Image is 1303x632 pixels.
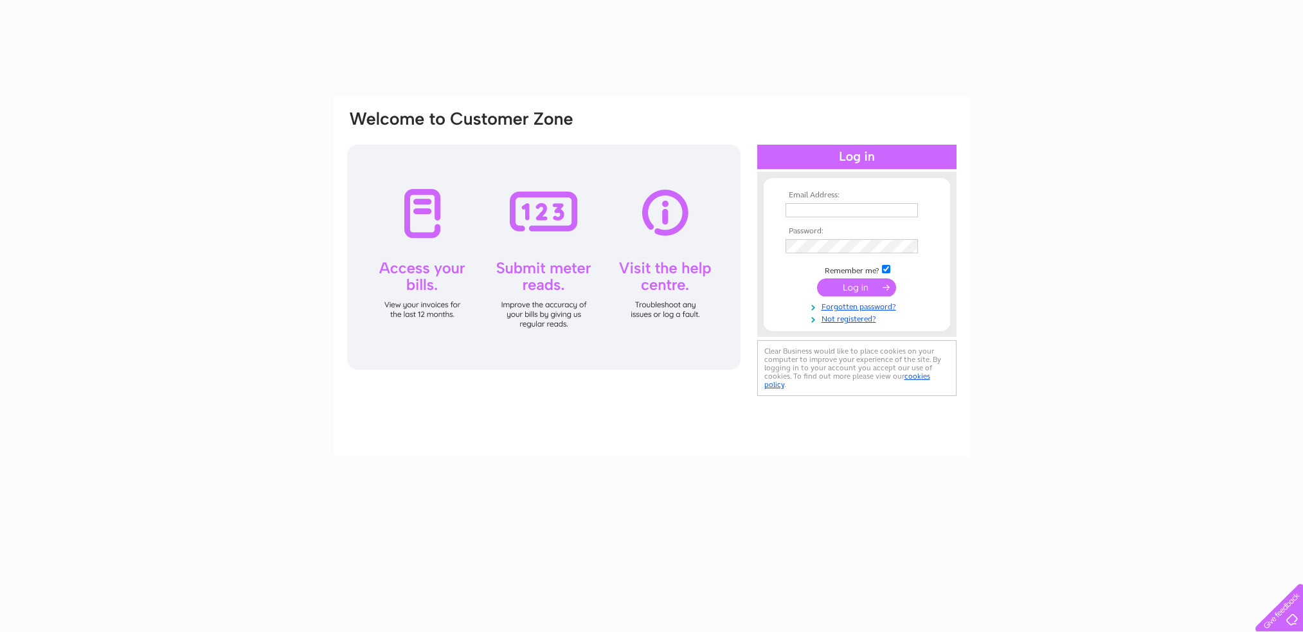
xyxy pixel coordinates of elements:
[782,263,931,276] td: Remember me?
[786,312,931,324] a: Not registered?
[817,278,896,296] input: Submit
[764,372,930,389] a: cookies policy
[782,191,931,200] th: Email Address:
[782,227,931,236] th: Password:
[757,340,957,396] div: Clear Business would like to place cookies on your computer to improve your experience of the sit...
[786,300,931,312] a: Forgotten password?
